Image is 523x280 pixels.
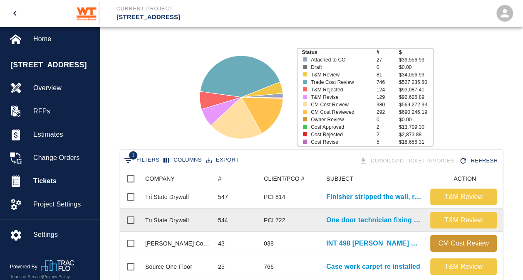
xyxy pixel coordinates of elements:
[377,123,399,131] p: 2
[311,71,370,79] p: T&M Review
[457,154,501,168] button: Refresh
[141,172,214,185] div: COMPANY
[5,3,25,23] button: open drawer
[426,172,501,185] div: ACTION
[377,79,399,86] p: 746
[264,263,274,271] div: 766
[399,64,433,71] p: $0.00
[311,101,370,108] p: CM Cost Review
[399,86,433,93] p: $93,087.41
[10,59,95,71] span: [STREET_ADDRESS]
[311,64,370,71] p: Draft
[377,64,399,71] p: 0
[145,172,175,185] div: COMPANY
[302,49,376,56] p: Status
[377,93,399,101] p: 129
[10,263,41,270] p: Powered By
[434,262,493,272] p: T&M Review
[326,192,422,202] a: Finisher stripped the wall, removing all residue after demo of...
[399,108,433,116] p: $690,246.19
[161,154,204,167] button: Select columns
[129,151,137,160] span: 1
[145,216,189,224] div: Tri State Drywall
[399,56,433,64] p: $39,556.99
[399,123,433,131] p: $13,709.30
[264,239,274,248] div: 038
[145,263,192,271] div: Source One Floor
[264,172,305,185] div: CLIENT/PCO #
[311,138,370,146] p: Cost Revise
[434,192,493,202] p: T&M Review
[357,154,458,168] div: Tickets download in groups of 15
[377,131,399,138] p: 2
[377,138,399,146] p: 5
[33,83,93,93] span: Overview
[264,193,285,201] div: PCI 814
[33,176,93,186] span: Tickets
[43,275,70,279] a: Privacy Policy
[218,239,225,248] div: 43
[260,172,322,185] div: CLIENT/PCO #
[326,215,422,225] a: One door technician fixing cores and installing cylinders and added...
[326,238,422,248] a: INT 498 [PERSON_NAME] Green Roof Damages
[116,12,307,22] p: [STREET_ADDRESS]
[399,138,433,146] p: $18,656.31
[311,116,370,123] p: Owner Review
[33,34,93,44] span: Home
[322,172,426,185] div: SUBJECT
[377,108,399,116] p: 292
[204,154,241,167] button: Export
[214,172,260,185] div: #
[311,79,370,86] p: Trade Cost Review
[399,93,433,101] p: $92,626.89
[218,263,225,271] div: 25
[399,101,433,108] p: $569,272.93
[33,106,93,116] span: RFPs
[454,172,476,185] div: ACTION
[399,116,433,123] p: $0.00
[10,275,42,279] a: Terms of Service
[326,172,353,185] div: SUBJECT
[399,71,433,79] p: $34,056.99
[434,215,493,225] p: T&M Review
[41,260,74,271] img: TracFlo
[377,71,399,79] p: 81
[33,199,93,209] span: Project Settings
[326,262,420,272] a: Case work carpet re installed
[311,93,370,101] p: T&M Revise
[377,56,399,64] p: 27
[377,101,399,108] p: 380
[311,131,370,138] p: Cost Rejected
[481,240,523,280] iframe: Chat Widget
[42,275,43,279] span: |
[145,239,210,248] div: Gordon Contractors
[33,130,93,140] span: Estimates
[264,216,285,224] div: PCI 722
[218,193,228,201] div: 547
[377,49,399,56] p: #
[311,108,370,116] p: CM Cost Reviewed
[377,116,399,123] p: 0
[33,153,93,163] span: Change Orders
[74,2,100,25] img: Whiting-Turner
[311,56,370,64] p: Attached to CO
[122,154,161,167] button: Show filters
[145,193,189,201] div: Tri State Drywall
[434,238,493,248] p: CM Cost Review
[399,79,433,86] p: $527,235.80
[33,230,93,240] span: Settings
[311,123,370,131] p: Cost Approved
[116,5,307,12] p: Current Project
[311,86,370,93] p: T&M Rejected
[399,131,433,138] p: $2,873.88
[218,172,221,185] div: #
[218,216,228,224] div: 544
[377,86,399,93] p: 124
[399,49,433,56] p: $
[457,154,501,168] div: Refresh the list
